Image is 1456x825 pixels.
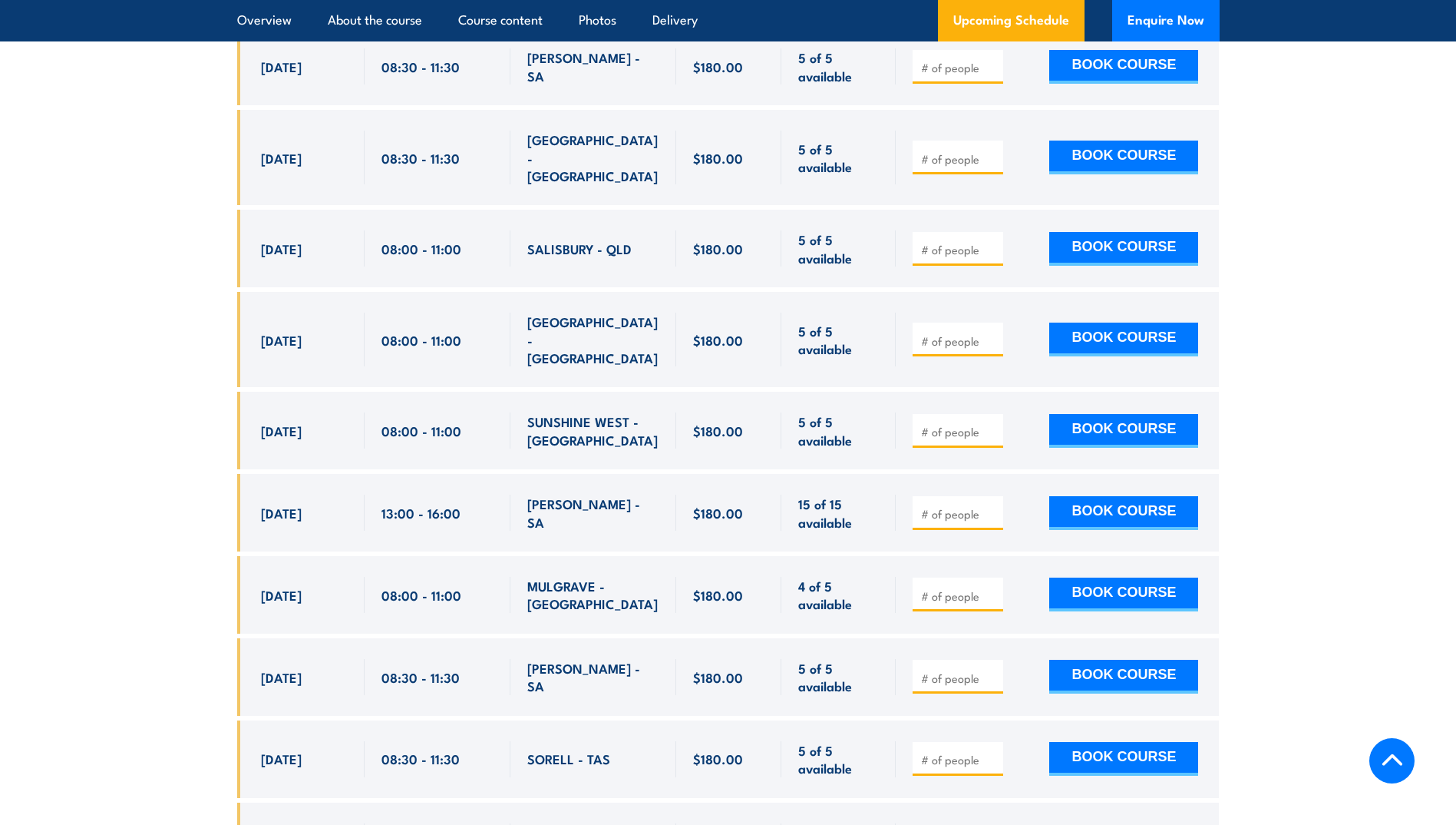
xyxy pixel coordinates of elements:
span: SORELL - TAS [527,750,610,767]
span: $180.00 [693,586,743,604]
span: [DATE] [261,668,302,686]
span: 5 of 5 available [798,230,879,267]
button: BOOK COURSE [1049,660,1198,694]
span: 5 of 5 available [798,741,879,777]
span: 08:30 - 11:30 [381,58,460,75]
span: $180.00 [693,422,743,439]
button: BOOK COURSE [1049,578,1198,611]
input: # of people [921,60,998,75]
input: # of people [921,588,998,604]
span: 08:00 - 11:00 [381,422,461,439]
span: $180.00 [693,240,743,257]
span: [DATE] [261,240,302,257]
span: MULGRAVE - [GEOGRAPHIC_DATA] [527,577,659,613]
span: [DATE] [261,422,302,439]
input: # of people [921,671,998,686]
span: [DATE] [261,504,302,522]
button: BOOK COURSE [1049,414,1198,448]
span: [PERSON_NAME] - SA [527,495,659,531]
span: $180.00 [693,504,743,522]
span: SUNSHINE WEST - [GEOGRAPHIC_DATA] [527,412,659,449]
input: # of people [921,333,998,349]
span: 08:00 - 11:00 [381,586,461,604]
input: # of people [921,151,998,167]
button: BOOK COURSE [1049,141,1198,174]
input: # of people [921,506,998,522]
span: [PERSON_NAME] - SA [527,659,659,695]
span: 08:00 - 11:00 [381,331,461,349]
input: # of people [921,242,998,257]
button: BOOK COURSE [1049,496,1198,530]
span: [GEOGRAPHIC_DATA] - [GEOGRAPHIC_DATA] [527,131,659,184]
span: [DATE] [261,58,302,75]
span: $180.00 [693,58,743,75]
span: [DATE] [261,331,302,349]
span: $180.00 [693,149,743,167]
span: 5 of 5 available [798,48,879,84]
span: [DATE] [261,750,302,767]
button: BOOK COURSE [1049,232,1198,266]
button: BOOK COURSE [1049,50,1198,84]
input: # of people [921,424,998,439]
span: [DATE] [261,586,302,604]
span: 5 of 5 available [798,322,879,358]
span: 5 of 5 available [798,140,879,176]
input: # of people [921,752,998,767]
span: [DATE] [261,149,302,167]
span: $180.00 [693,331,743,349]
span: [GEOGRAPHIC_DATA] - [GEOGRAPHIC_DATA] [527,313,659,366]
span: $180.00 [693,668,743,686]
button: BOOK COURSE [1049,742,1198,776]
span: SALISBURY - QLD [527,240,632,257]
span: 4 of 5 available [798,577,879,613]
span: 08:30 - 11:30 [381,149,460,167]
span: 08:30 - 11:30 [381,668,460,686]
span: 15 of 15 available [798,495,879,531]
span: 5 of 5 available [798,412,879,449]
span: 5 of 5 available [798,659,879,695]
span: 13:00 - 16:00 [381,504,461,522]
span: 08:30 - 11:30 [381,750,460,767]
span: [PERSON_NAME] - SA [527,48,659,84]
span: $180.00 [693,750,743,767]
button: BOOK COURSE [1049,323,1198,356]
span: 08:00 - 11:00 [381,240,461,257]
